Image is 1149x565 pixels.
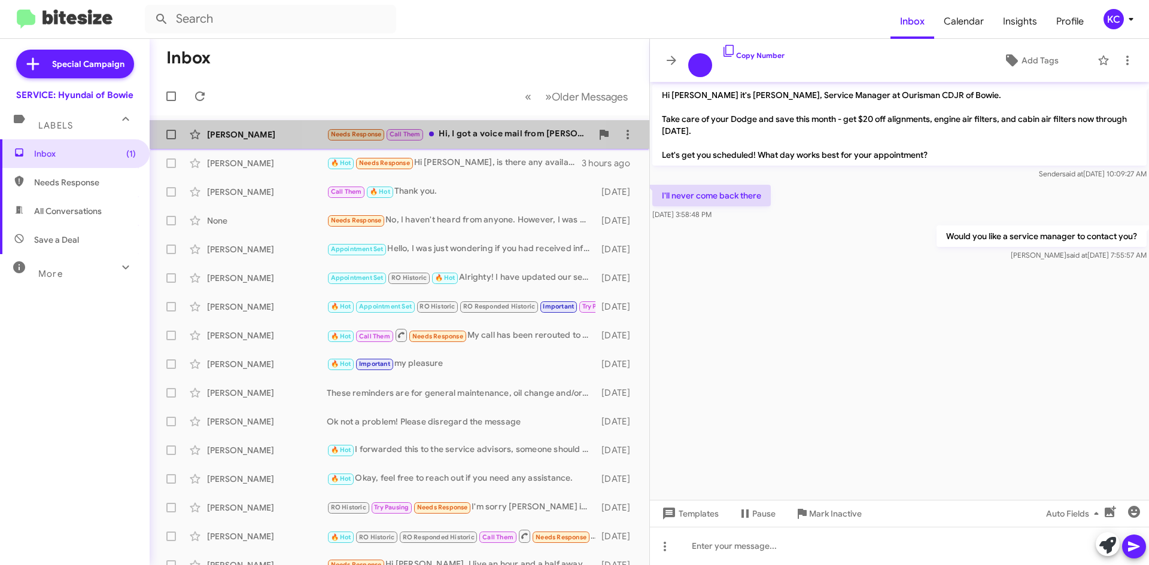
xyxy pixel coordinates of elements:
div: My call has been rerouted to the Jeep dealership saying that Hyundai has an overflow of calls. I ... [327,328,595,343]
span: [PERSON_NAME] [DATE] 7:55:57 AM [1011,251,1147,259]
span: Important [543,303,574,310]
span: 🔥 Hot [331,475,351,482]
a: Copy Number [722,51,785,60]
div: [DATE] [595,329,640,341]
div: [DATE] [595,301,640,313]
div: I forwarded this to the service advisors, someone should be reaching out [327,443,595,457]
span: Special Campaign [52,58,124,70]
button: Auto Fields [1036,503,1113,524]
span: Calendar [934,4,993,39]
span: Needs Response [417,503,468,511]
div: [PERSON_NAME] [207,473,327,485]
span: 🔥 Hot [331,303,351,310]
span: « [525,89,531,104]
span: Profile [1047,4,1093,39]
span: Sender [DATE] 10:09:27 AM [1039,169,1147,178]
div: [PERSON_NAME] [207,530,327,542]
div: [PERSON_NAME] [207,243,327,255]
div: [PERSON_NAME] [207,387,327,399]
span: Labels [38,120,73,131]
div: Okay, feel free to reach out if you need any assistance. [327,472,595,485]
a: Insights [993,4,1047,39]
span: said at [1066,251,1087,259]
div: Hi [PERSON_NAME], is there any availability [DATE] or [DATE] morning for an oil change? I'm leavi... [327,156,582,170]
span: RO Historic [359,533,394,541]
span: said at [1062,169,1083,178]
div: Thank you. [327,185,595,198]
div: These reminders are for general maintenance, oil change and/or tire rotation [327,387,595,399]
div: [PERSON_NAME] [207,358,327,370]
span: 🔥 Hot [331,360,351,368]
div: Alrighty! I have updated our service manager. Have a good day! [327,271,595,285]
span: Needs Response [331,130,382,138]
button: Add Tags [969,50,1092,71]
div: [DATE] [595,243,640,255]
div: [DATE] [595,502,640,514]
div: [DATE] [595,416,640,427]
span: RO Responded Historic [463,303,535,310]
h1: Inbox [166,48,211,68]
div: No, I haven't heard from anyone. However, I was previously told that a software update is needed. [327,213,595,227]
span: Important [359,360,390,368]
button: KC [1093,9,1136,29]
div: [PERSON_NAME] [207,502,327,514]
span: Call Them [331,188,362,196]
p: Hi [PERSON_NAME] it's [PERSON_NAME], Service Manager at Ourisman CDJR of Bowie. Take care of your... [652,84,1147,166]
div: [DATE] [595,473,640,485]
span: More [38,268,63,279]
span: Try Pausing [582,303,617,310]
div: [DATE] [595,358,640,370]
span: » [545,89,552,104]
div: [DATE] [595,215,640,227]
nav: Page navigation example [518,84,635,109]
span: Add Tags [1022,50,1059,71]
span: Call Them [482,533,513,541]
span: Appointment Set [331,245,384,253]
div: [PERSON_NAME] [207,157,327,169]
p: Would you like a service manager to contact you? [937,225,1147,247]
span: Needs Response [331,216,382,224]
div: [DATE] [595,186,640,198]
span: Needs Response [536,533,586,541]
span: Needs Response [412,332,463,340]
span: RO Historic [391,274,427,282]
div: 3 hours ago [582,157,640,169]
span: [DATE] 3:58:48 PM [652,210,712,219]
span: 🔥 Hot [331,533,351,541]
div: Hello, I was just wondering if you had received information regarding pricing and the services ne... [327,242,595,256]
button: Previous [518,84,539,109]
a: Inbox [890,4,934,39]
button: Pause [728,503,785,524]
span: Try Pausing [374,503,409,511]
span: 🔥 Hot [370,188,390,196]
span: All Conversations [34,205,102,217]
span: 🔥 Hot [331,446,351,454]
div: KC [1104,9,1124,29]
div: Ok not a problem! Please disregard the message [327,416,595,427]
div: [PERSON_NAME] [207,329,327,341]
a: Special Campaign [16,50,134,78]
span: RO Historic [420,303,455,310]
div: [DATE] [595,530,640,542]
span: Templates [659,503,719,524]
span: Save a Deal [34,234,79,246]
div: SERVICE: Hyundai of Bowie [16,89,133,101]
div: Hi, I got a voice mail from [PERSON_NAME] [DATE], but when I called her back [DATE] (240/[PHONE_N... [327,127,592,141]
span: Auto Fields [1046,503,1104,524]
span: Pause [752,503,776,524]
div: [PERSON_NAME] [207,272,327,284]
div: [DATE] [595,387,640,399]
span: Needs Response [34,176,136,188]
div: [PERSON_NAME] [207,186,327,198]
span: Appointment Set [359,303,412,310]
div: [PERSON_NAME], I wanted to let you know I am not happy at all with my service [DATE]. As of this ... [327,300,595,313]
span: 🔥 Hot [331,159,351,167]
span: 🔥 Hot [331,332,351,340]
span: Call Them [390,130,421,138]
span: RO Responded Historic [403,533,475,541]
div: [PERSON_NAME] [207,129,327,141]
span: (1) [126,148,136,160]
span: 🔥 Hot [435,274,455,282]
